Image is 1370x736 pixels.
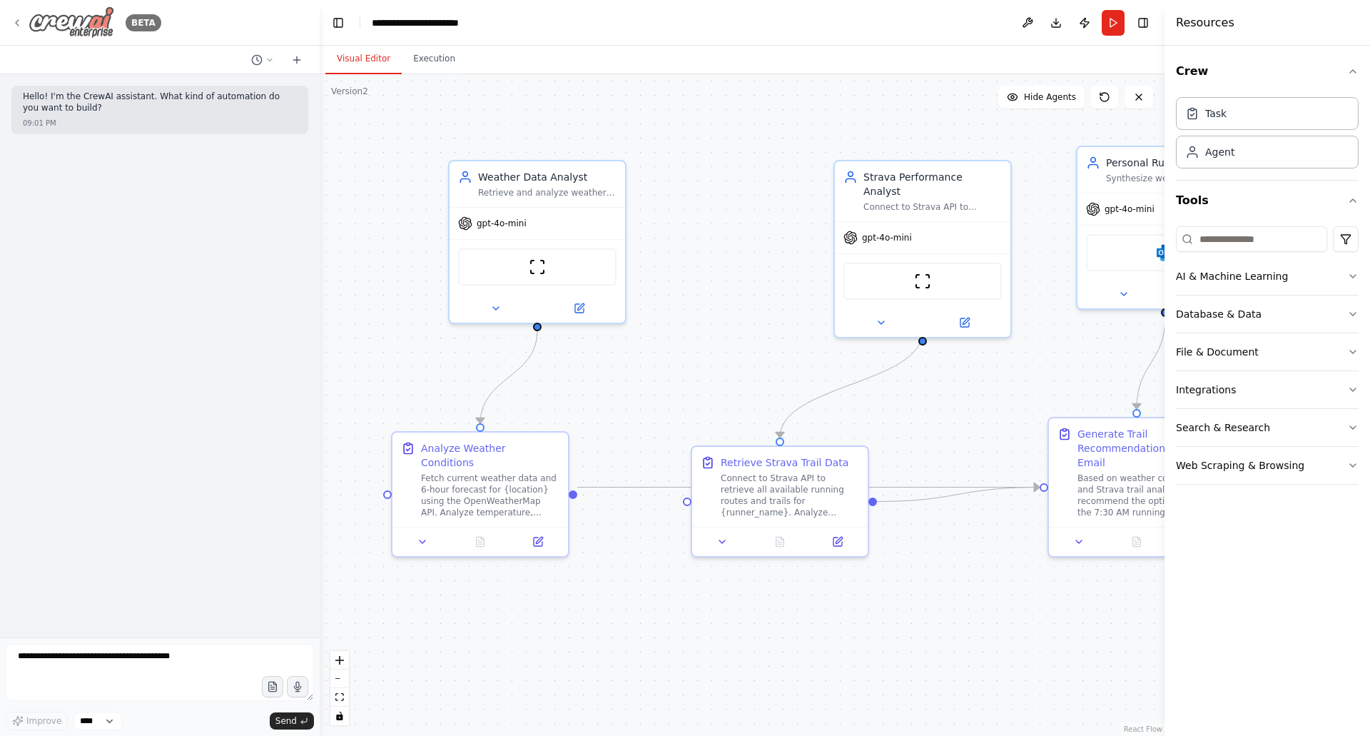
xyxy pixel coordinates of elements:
[1076,146,1254,310] div: Personal Running CoachSynthesize weather data and Strava performance analytics to provide persona...
[473,331,544,423] g: Edge from 3ea7e271-76b6-4162-9fd3-10f8f1b2f2fd to 0cb83bb6-0814-44f3-8251-e9054776c54c
[26,715,61,727] span: Improve
[1124,725,1162,733] a: React Flow attribution
[270,712,314,730] button: Send
[1176,91,1359,180] div: Crew
[331,86,368,97] div: Version 2
[863,170,1002,198] div: Strava Performance Analyst
[478,170,616,184] div: Weather Data Analyst
[1176,14,1234,31] h4: Resources
[1176,420,1270,435] div: Search & Research
[1077,427,1216,470] div: Generate Trail Recommendation and Send Email
[539,300,619,317] button: Open in side panel
[245,51,280,69] button: Switch to previous chat
[1077,473,1216,518] div: Based on weather conditions and Strava trail analysis, recommend the optimal trail for the 7:30 A...
[328,13,348,33] button: Hide left sidebar
[126,14,161,31] div: BETA
[330,670,349,688] button: zoom out
[1130,317,1172,409] g: Edge from f669d073-690a-4aa7-b234-6fbb7e3dc57a to ad42cece-bb84-4d48-b2ff-1c9fd80fa96e
[402,44,467,74] button: Execution
[1106,173,1244,184] div: Synthesize weather data and Strava performance analytics to provide personalized trail recommenda...
[448,160,626,324] div: Weather Data AnalystRetrieve and analyze weather data from OpenWeatherMap API for {location} to d...
[1205,106,1227,121] div: Task
[325,44,402,74] button: Visual Editor
[1176,221,1359,496] div: Tools
[813,533,862,550] button: Open in side panel
[1176,447,1359,484] button: Web Scraping & Browsing
[29,6,114,39] img: Logo
[1176,258,1359,295] button: AI & Machine Learning
[513,533,562,550] button: Open in side panel
[750,533,811,550] button: No output available
[1176,333,1359,370] button: File & Document
[23,118,56,128] div: 09:01 PM
[721,473,859,518] div: Connect to Strava API to retrieve all available running routes and trails for {runner_name}. Anal...
[1133,13,1153,33] button: Hide right sidebar
[1176,307,1262,321] div: Database & Data
[1176,409,1359,446] button: Search & Research
[1024,91,1076,103] span: Hide Agents
[1176,181,1359,221] button: Tools
[330,688,349,707] button: fit view
[877,480,1040,509] g: Edge from bff4cfb7-7794-4567-8149-227890081970 to ad42cece-bb84-4d48-b2ff-1c9fd80fa96e
[477,218,527,229] span: gpt-4o-mini
[863,201,1002,213] div: Connect to Strava API to retrieve running trail data, analyze historical performance metrics for ...
[391,431,569,558] div: Analyze Weather ConditionsFetch current weather data and 6-hour forecast for {location} using the...
[6,712,68,730] button: Improve
[1176,296,1359,333] button: Database & Data
[1176,383,1236,397] div: Integrations
[275,715,297,727] span: Send
[862,232,912,243] span: gpt-4o-mini
[421,473,559,518] div: Fetch current weather data and 6-hour forecast for {location} using the OpenWeatherMap API. Analy...
[1176,269,1288,283] div: AI & Machine Learning
[998,86,1085,109] button: Hide Agents
[478,187,616,198] div: Retrieve and analyze weather data from OpenWeatherMap API for {location} to determine optimal run...
[721,455,848,470] div: Retrieve Strava Trail Data
[1105,203,1155,215] span: gpt-4o-mini
[1106,156,1244,170] div: Personal Running Coach
[529,258,546,276] img: ScrapeWebsiteTool
[421,441,559,470] div: Analyze Weather Conditions
[1176,345,1259,359] div: File & Document
[372,16,485,30] nav: breadcrumb
[1176,51,1359,91] button: Crew
[577,480,1040,495] g: Edge from 0cb83bb6-0814-44f3-8251-e9054776c54c to ad42cece-bb84-4d48-b2ff-1c9fd80fa96e
[1176,458,1304,473] div: Web Scraping & Browsing
[914,273,931,290] img: ScrapeWebsiteTool
[773,331,930,438] g: Edge from bdb3d09d-7c88-42c6-83df-a896db04130e to bff4cfb7-7794-4567-8149-227890081970
[833,160,1012,338] div: Strava Performance AnalystConnect to Strava API to retrieve running trail data, analyze historica...
[1205,145,1234,159] div: Agent
[262,676,283,697] button: Upload files
[330,651,349,670] button: zoom in
[450,533,511,550] button: No output available
[1047,417,1226,558] div: Generate Trail Recommendation and Send EmailBased on weather conditions and Strava trail analysis...
[23,91,297,114] p: Hello! I'm the CrewAI assistant. What kind of automation do you want to build?
[1176,371,1359,408] button: Integrations
[330,651,349,725] div: React Flow controls
[330,707,349,725] button: toggle interactivity
[1107,533,1167,550] button: No output available
[691,445,869,558] div: Retrieve Strava Trail DataConnect to Strava API to retrieve all available running routes and trai...
[285,51,308,69] button: Start a new chat
[1157,244,1174,261] img: Microsoft Outlook
[287,676,308,697] button: Click to speak your automation idea
[924,314,1005,331] button: Open in side panel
